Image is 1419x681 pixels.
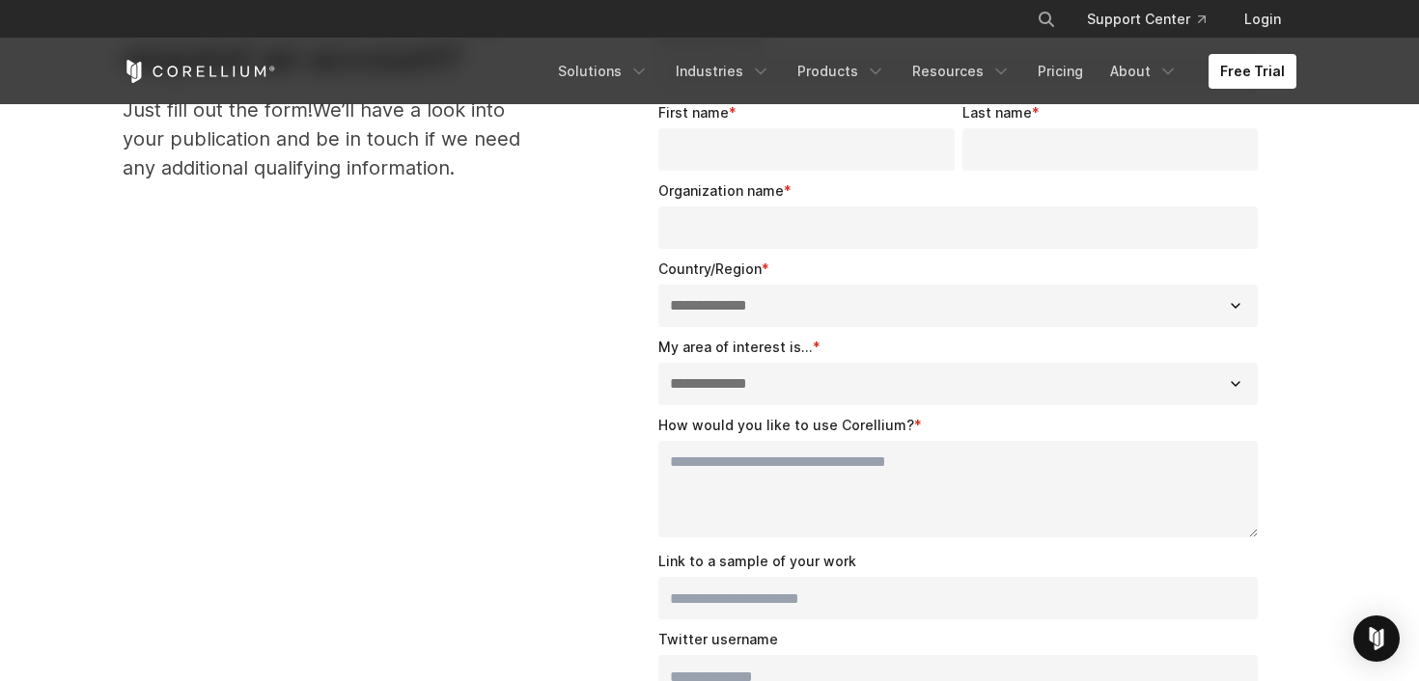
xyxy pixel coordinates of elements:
span: First name [658,104,729,121]
a: Products [786,54,897,89]
div: Open Intercom Messenger [1353,615,1400,662]
button: Search [1029,2,1064,37]
a: Resources [901,54,1022,89]
span: Organization name [658,182,784,199]
div: Navigation Menu [1014,2,1296,37]
span: My area of interest is... [658,339,813,355]
p: Just fill out the form! [123,95,543,182]
span: Last name [962,104,1032,121]
div: Navigation Menu [546,54,1296,89]
span: How would you like to use Corellium? [658,417,914,433]
a: Corellium Home [123,60,276,83]
span: Link to a sample of your work [658,553,856,569]
a: Login [1229,2,1296,37]
a: Free Trial [1209,54,1296,89]
span: Country/Region [658,260,762,277]
a: Solutions [546,54,660,89]
span: Twitter username [658,631,778,647]
a: About [1099,54,1189,89]
a: Pricing [1026,54,1095,89]
span: We’ll have a look into your publication and be in touch if we need any additional qualifying info... [123,98,520,179]
a: Industries [664,54,782,89]
a: Support Center [1071,2,1221,37]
